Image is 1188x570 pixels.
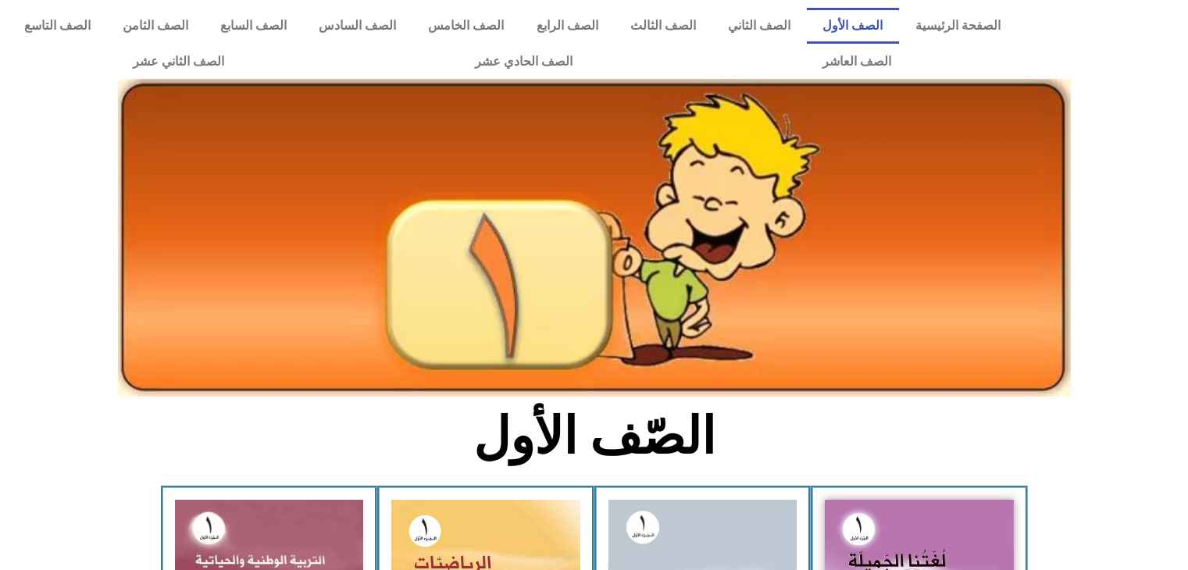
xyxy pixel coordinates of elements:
[899,8,1016,44] a: الصفحة الرئيسية
[349,44,697,80] a: الصف الحادي عشر
[807,8,899,44] a: الصف الأول
[106,8,204,44] a: الصف الثامن
[412,8,520,44] a: الصف الخامس
[8,44,349,80] a: الصف الثاني عشر
[614,8,712,44] a: الصف الثالث
[697,44,1016,80] a: الصف العاشر
[204,8,302,44] a: الصف السابع
[520,8,614,44] a: الصف الرابع
[8,8,106,44] a: الصف التاسع
[712,8,806,44] a: الصف الثاني
[303,8,412,44] a: الصف السادس
[336,406,852,467] h2: الصّف الأول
